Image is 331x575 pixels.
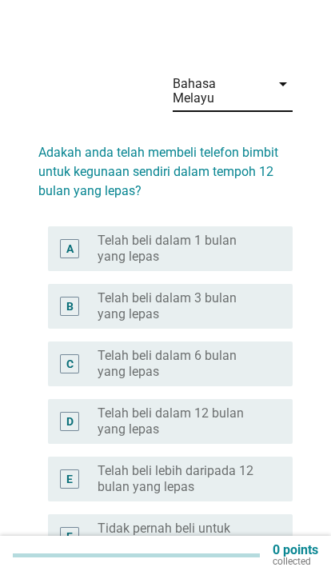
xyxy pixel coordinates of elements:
div: E [66,470,73,487]
div: B [66,297,74,314]
div: F [66,528,73,545]
h2: Adakah anda telah membeli telefon bimbit untuk kegunaan sendiri dalam tempoh 12 bulan yang lepas? [38,127,293,201]
label: Telah beli dalam 6 bulan yang lepas [98,348,267,380]
label: Tidak pernah beli untuk kegunaan sendiri [98,521,267,553]
div: D [66,413,74,429]
label: Telah beli dalam 3 bulan yang lepas [98,290,267,322]
label: Telah beli lebih daripada 12 bulan yang lepas [98,463,267,495]
p: collected [273,556,318,567]
div: C [66,355,74,372]
div: Bahasa Melayu [173,77,261,106]
p: 0 points [273,545,318,556]
label: Telah beli dalam 1 bulan yang lepas [98,233,267,265]
label: Telah beli dalam 12 bulan yang lepas [98,405,267,437]
i: arrow_drop_down [273,74,293,94]
div: A [66,240,74,257]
